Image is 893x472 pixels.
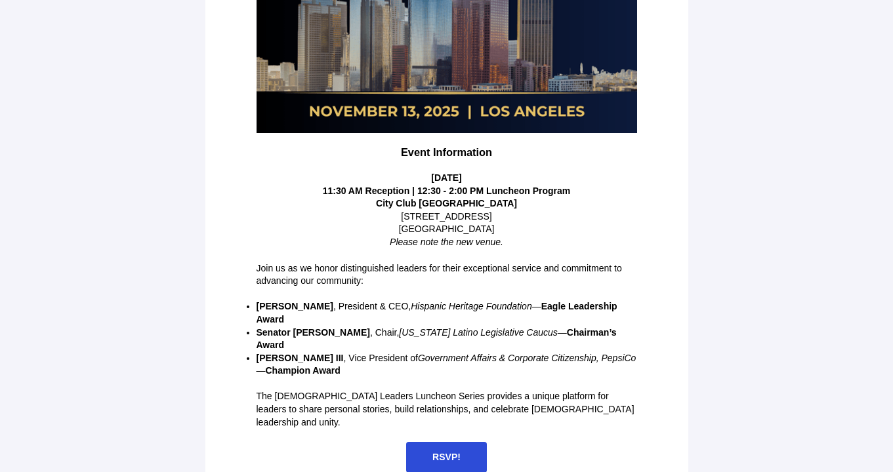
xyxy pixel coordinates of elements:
[411,301,531,311] em: Hispanic Heritage Foundation
[376,198,517,208] strong: City Club [GEOGRAPHIC_DATA]
[257,301,617,324] strong: Eagle Leadership Award
[257,390,637,429] p: The [DEMOGRAPHIC_DATA] Leaders Luncheon Series provides a unique platform for leaders to share pe...
[401,146,492,158] strong: Event Information
[257,327,370,338] strong: Senator [PERSON_NAME]
[257,262,637,288] p: Join us as we honor distinguished leaders for their exceptional service and commitment to advanci...
[257,301,333,311] strong: [PERSON_NAME]
[431,172,461,183] strong: [DATE]
[257,197,637,248] p: [STREET_ADDRESS] [GEOGRAPHIC_DATA]
[399,327,558,338] em: [US_STATE] Latino Legislative Caucus
[390,237,503,247] em: Please note the new venue.
[266,365,341,376] strong: Champion Award
[323,186,571,196] strong: 11:30 AM Reception | 12:30 - 2:00 PM Luncheon Program
[418,353,636,363] em: Government Affairs & Corporate Citizenship, PepsiCo
[257,353,344,363] strong: [PERSON_NAME] III
[257,300,637,326] p: , President & CEO, —
[257,352,637,378] p: , Vice President of —
[432,452,461,462] span: RSVP!
[257,326,637,352] p: , Chair, —
[257,327,617,351] strong: Chairman’s Award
